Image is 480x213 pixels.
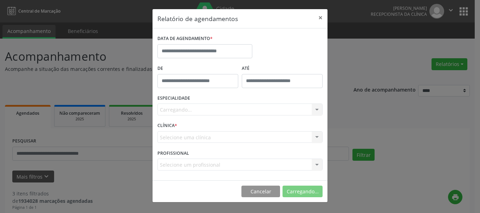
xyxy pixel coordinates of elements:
label: ESPECIALIDADE [157,93,190,104]
label: ATÉ [242,63,323,74]
button: Carregando... [283,186,323,198]
label: De [157,63,238,74]
button: Cancelar [241,186,280,198]
label: DATA DE AGENDAMENTO [157,33,213,44]
label: CLÍNICA [157,120,177,131]
button: Close [313,9,327,26]
h5: Relatório de agendamentos [157,14,238,23]
label: PROFISSIONAL [157,148,189,159]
